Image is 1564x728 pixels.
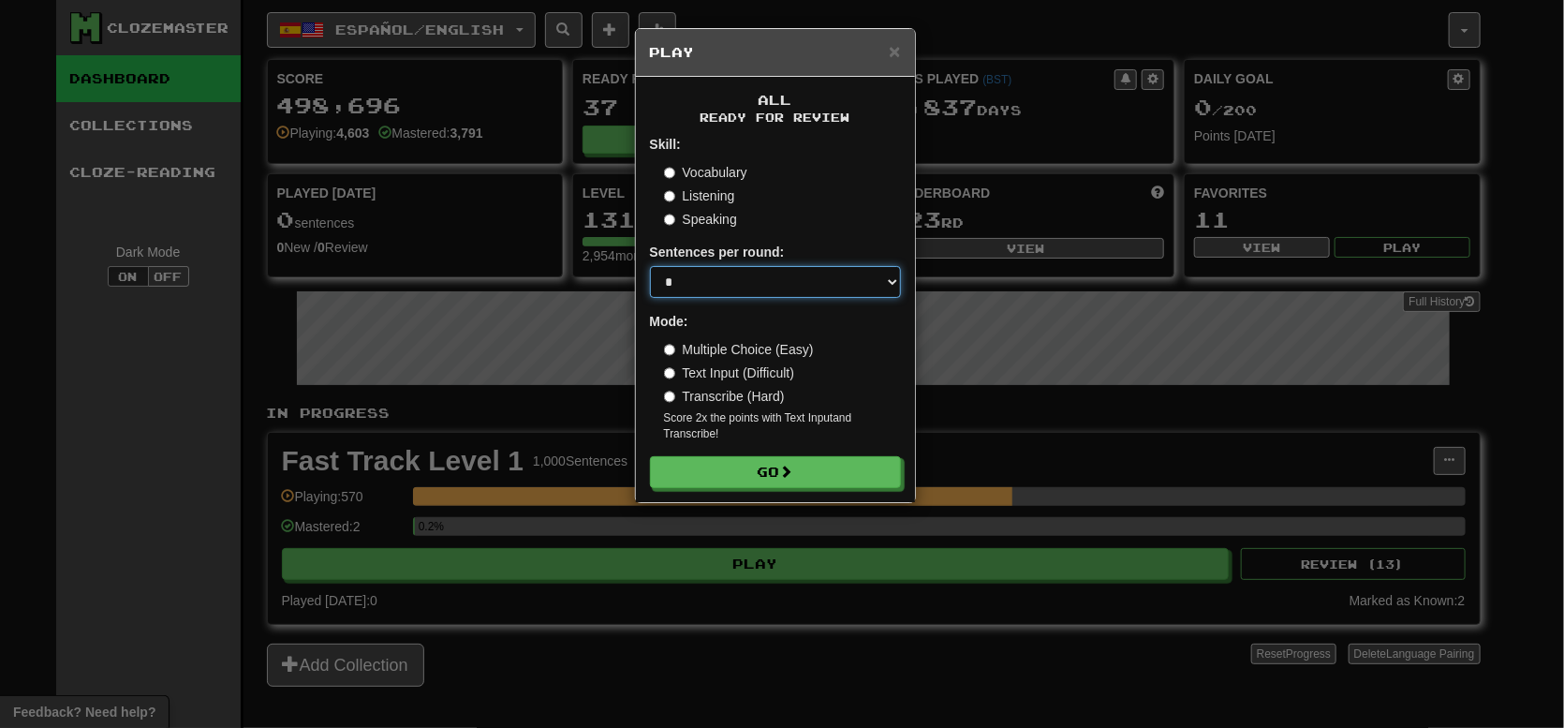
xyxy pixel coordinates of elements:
button: Close [889,41,900,61]
input: Multiple Choice (Easy) [664,344,676,356]
label: Sentences per round: [650,243,785,261]
small: Score 2x the points with Text Input and Transcribe ! [664,410,901,442]
label: Vocabulary [664,163,747,182]
strong: Mode: [650,314,688,329]
input: Listening [664,190,676,202]
h5: Play [650,43,901,62]
input: Text Input (Difficult) [664,367,676,379]
input: Transcribe (Hard) [664,391,676,403]
label: Text Input (Difficult) [664,364,795,382]
input: Vocabulary [664,167,676,179]
input: Speaking [664,214,676,226]
label: Speaking [664,210,737,229]
span: × [889,40,900,62]
strong: Skill: [650,137,681,152]
button: Go [650,456,901,488]
span: All [759,92,792,108]
label: Multiple Choice (Easy) [664,340,814,359]
small: Ready for Review [650,110,901,126]
label: Transcribe (Hard) [664,387,785,406]
label: Listening [664,186,735,205]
